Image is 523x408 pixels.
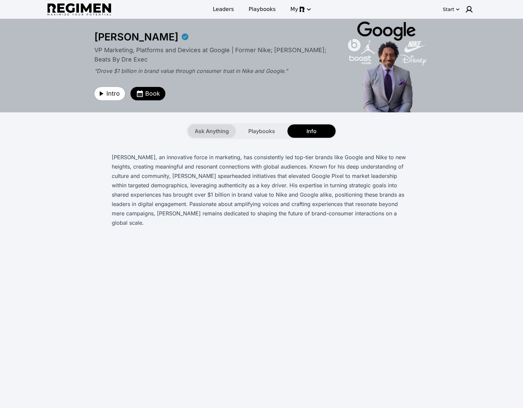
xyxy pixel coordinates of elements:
[94,45,332,64] div: VP Marketing, Platforms and Devices at Google | Former Nike; [PERSON_NAME]; Beats By Dre Exec
[465,5,473,13] img: user icon
[209,3,238,15] a: Leaders
[94,87,125,100] button: Intro
[248,127,275,135] span: Playbooks
[249,5,276,13] span: Playbooks
[245,3,280,15] a: Playbooks
[443,6,454,13] div: Start
[94,67,332,75] div: “Drove $1 billion in brand value through consumer trust in Nike and Google.”
[181,33,189,41] div: Verified partner - Daryl Butler
[441,4,461,15] button: Start
[145,89,160,98] span: Book
[195,127,229,135] span: Ask Anything
[287,124,336,138] button: Info
[290,5,298,13] span: My
[307,127,317,135] span: Info
[286,3,314,15] button: My
[112,152,412,227] p: [PERSON_NAME], an innovative force in marketing, has consistently led top-tier brands like Google...
[130,87,165,100] button: Book
[106,89,120,98] span: Intro
[94,31,178,43] div: [PERSON_NAME]
[213,5,234,13] span: Leaders
[48,3,111,16] img: Regimen logo
[238,124,286,138] button: Playbooks
[188,124,236,138] button: Ask Anything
